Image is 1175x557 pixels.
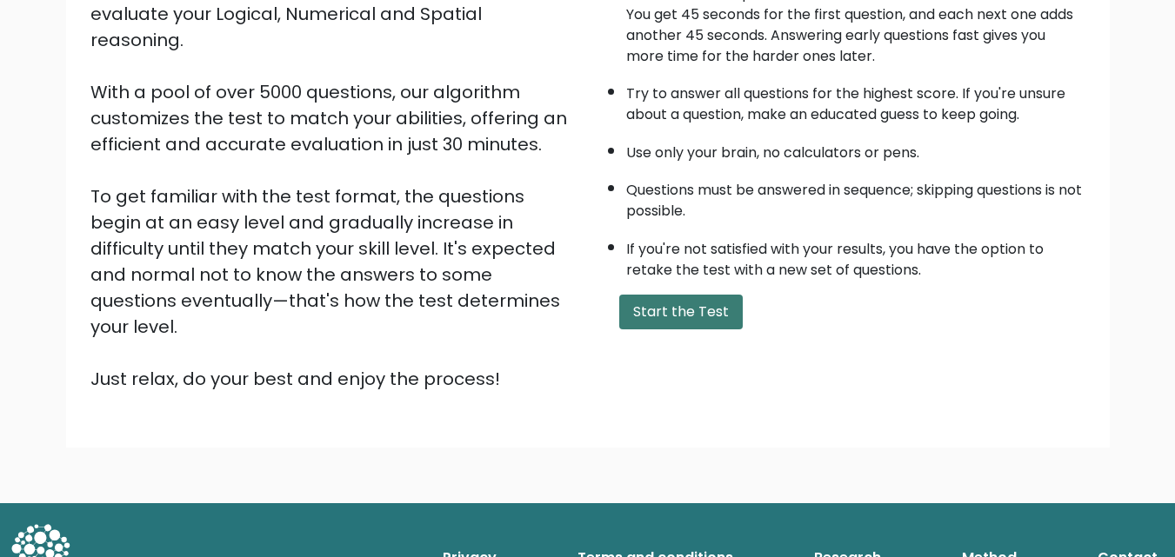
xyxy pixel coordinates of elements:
li: Use only your brain, no calculators or pens. [626,134,1085,163]
li: Try to answer all questions for the highest score. If you're unsure about a question, make an edu... [626,75,1085,125]
li: Questions must be answered in sequence; skipping questions is not possible. [626,171,1085,222]
li: If you're not satisfied with your results, you have the option to retake the test with a new set ... [626,230,1085,281]
button: Start the Test [619,295,743,329]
